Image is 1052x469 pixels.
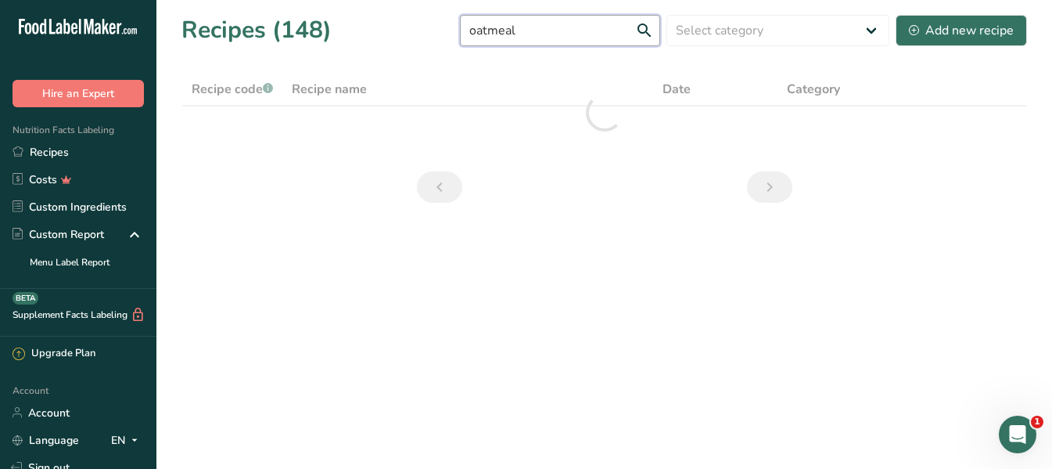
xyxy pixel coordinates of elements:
[13,226,104,243] div: Custom Report
[896,15,1027,46] button: Add new recipe
[747,171,792,203] a: Next page
[13,80,144,107] button: Hire an Expert
[460,15,660,46] input: Search for recipe
[111,431,144,449] div: EN
[999,416,1036,453] iframe: Intercom live chat
[13,292,38,305] div: BETA
[181,13,332,48] h1: Recipes (148)
[909,21,1014,40] div: Add new recipe
[13,346,95,362] div: Upgrade Plan
[13,427,79,454] a: Language
[1031,416,1043,428] span: 1
[417,171,462,203] a: Previous page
